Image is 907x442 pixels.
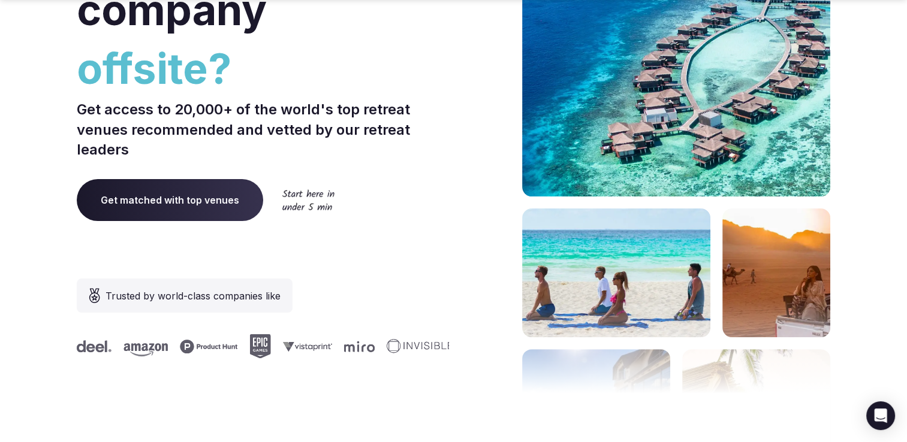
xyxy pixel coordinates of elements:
[77,40,449,98] span: offsite?
[276,341,326,352] svg: Vistaprint company logo
[70,340,105,352] svg: Deel company logo
[522,208,710,337] img: yoga on tropical beach
[282,189,335,210] img: Start here in under 5 min
[722,208,830,337] img: woman sitting in back of truck with camels
[77,99,449,160] p: Get access to 20,000+ of the world's top retreat venues recommended and vetted by our retreat lea...
[106,289,281,303] span: Trusted by world-class companies like
[77,179,263,221] a: Get matched with top venues
[380,339,446,353] svg: Invisible company logo
[243,334,264,358] svg: Epic Games company logo
[866,401,895,430] div: Open Intercom Messenger
[338,341,368,352] svg: Miro company logo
